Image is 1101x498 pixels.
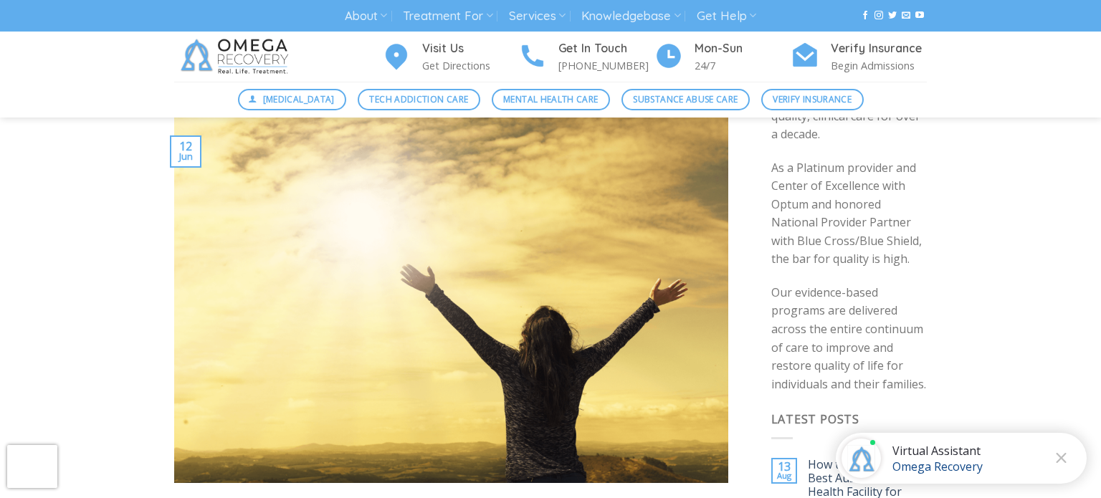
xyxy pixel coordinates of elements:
p: [PHONE_NUMBER] [558,57,654,74]
p: Begin Admissions [831,57,927,74]
a: Follow on YouTube [915,11,924,21]
a: Mental Health Care [492,89,610,110]
span: Tech Addiction Care [369,92,468,106]
span: Mental Health Care [503,92,598,106]
iframe: reCAPTCHA [7,445,57,488]
a: Services [509,3,566,29]
h4: Mon-Sun [695,39,791,58]
span: Latest Posts [771,411,860,427]
span: Verify Insurance [773,92,852,106]
a: Visit Us Get Directions [382,39,518,75]
a: [MEDICAL_DATA] [238,89,347,110]
h4: Get In Touch [558,39,654,58]
a: Send us an email [902,11,910,21]
p: 24/7 [695,57,791,74]
a: Get In Touch [PHONE_NUMBER] [518,39,654,75]
p: Get Directions [422,57,518,74]
span: [MEDICAL_DATA] [263,92,335,106]
a: Follow on Twitter [888,11,897,21]
p: Our evidence-based programs are delivered across the entire continuum of care to improve and rest... [771,284,928,394]
a: Verify Insurance [761,89,864,110]
a: Verify Insurance Begin Admissions [791,39,927,75]
span: Substance Abuse Care [633,92,738,106]
a: Get Help [697,3,756,29]
p: As a Platinum provider and Center of Excellence with Optum and honored National Provider Partner ... [771,159,928,269]
h4: Visit Us [422,39,518,58]
a: Treatment For [403,3,492,29]
a: Follow on Instagram [874,11,883,21]
a: About [345,3,387,29]
a: Substance Abuse Care [621,89,750,110]
a: Follow on Facebook [861,11,869,21]
img: Omega Recovery [174,32,300,82]
img: Anxiety Disorder Help [174,110,728,484]
h4: Verify Insurance [831,39,927,58]
a: Tech Addiction Care [358,89,480,110]
a: Knowledgebase [581,3,680,29]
